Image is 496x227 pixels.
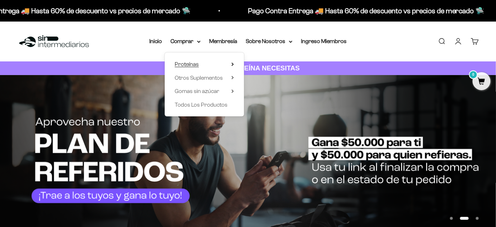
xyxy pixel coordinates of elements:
[301,38,347,44] a: Ingreso Miembros
[246,37,293,46] summary: Sobre Nosotros
[175,60,234,69] summary: Proteínas
[175,102,228,108] span: Todos Los Productos
[175,73,234,83] summary: Otros Suplementos
[149,38,162,44] a: Inicio
[175,100,234,110] a: Todos Los Productos
[175,87,234,96] summary: Gomas sin azúcar
[469,70,478,79] mark: 0
[175,75,223,81] span: Otros Suplementos
[209,38,237,44] a: Membresía
[196,64,300,72] strong: CUANTA PROTEÍNA NECESITAS
[175,61,199,67] span: Proteínas
[229,5,465,17] p: Pago Contra Entrega 🚚 Hasta 60% de descuento vs precios de mercado 🛸
[473,78,491,86] a: 0
[170,37,201,46] summary: Comprar
[175,88,219,94] span: Gomas sin azúcar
